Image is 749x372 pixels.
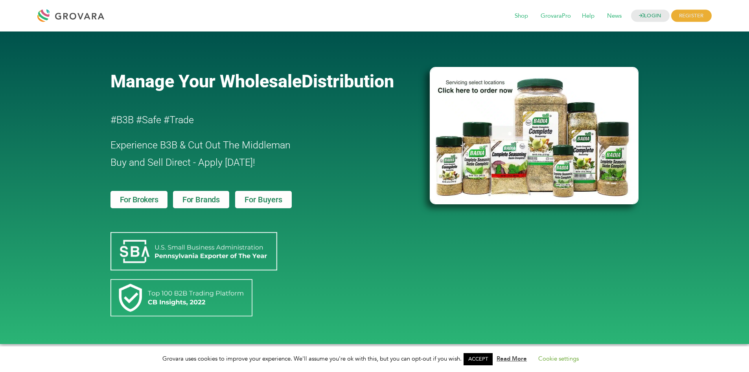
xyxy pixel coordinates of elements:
[182,196,220,204] span: For Brands
[602,12,627,20] a: News
[538,355,579,363] a: Cookie settings
[302,71,394,92] span: Distribution
[162,355,587,363] span: Grovara uses cookies to improve your experience. We'll assume you're ok with this, but you can op...
[120,196,158,204] span: For Brokers
[509,12,534,20] a: Shop
[535,9,576,24] span: GrovaraPro
[631,10,670,22] a: LOGIN
[576,9,600,24] span: Help
[464,353,493,365] a: ACCEPT
[235,191,292,208] a: For Buyers
[671,10,712,22] span: REGISTER
[602,9,627,24] span: News
[110,139,291,151] span: Experience B3B & Cut Out The Middleman
[110,71,417,92] a: Manage Your WholesaleDistribution
[535,12,576,20] a: GrovaraPro
[509,9,534,24] span: Shop
[110,191,168,208] a: For Brokers
[110,71,302,92] span: Manage Your Wholesale
[173,191,229,208] a: For Brands
[497,355,527,363] a: Read More
[110,111,385,129] h2: #B3B #Safe #Trade
[576,12,600,20] a: Help
[110,157,255,168] span: Buy and Sell Direct - Apply [DATE]!
[245,196,282,204] span: For Buyers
